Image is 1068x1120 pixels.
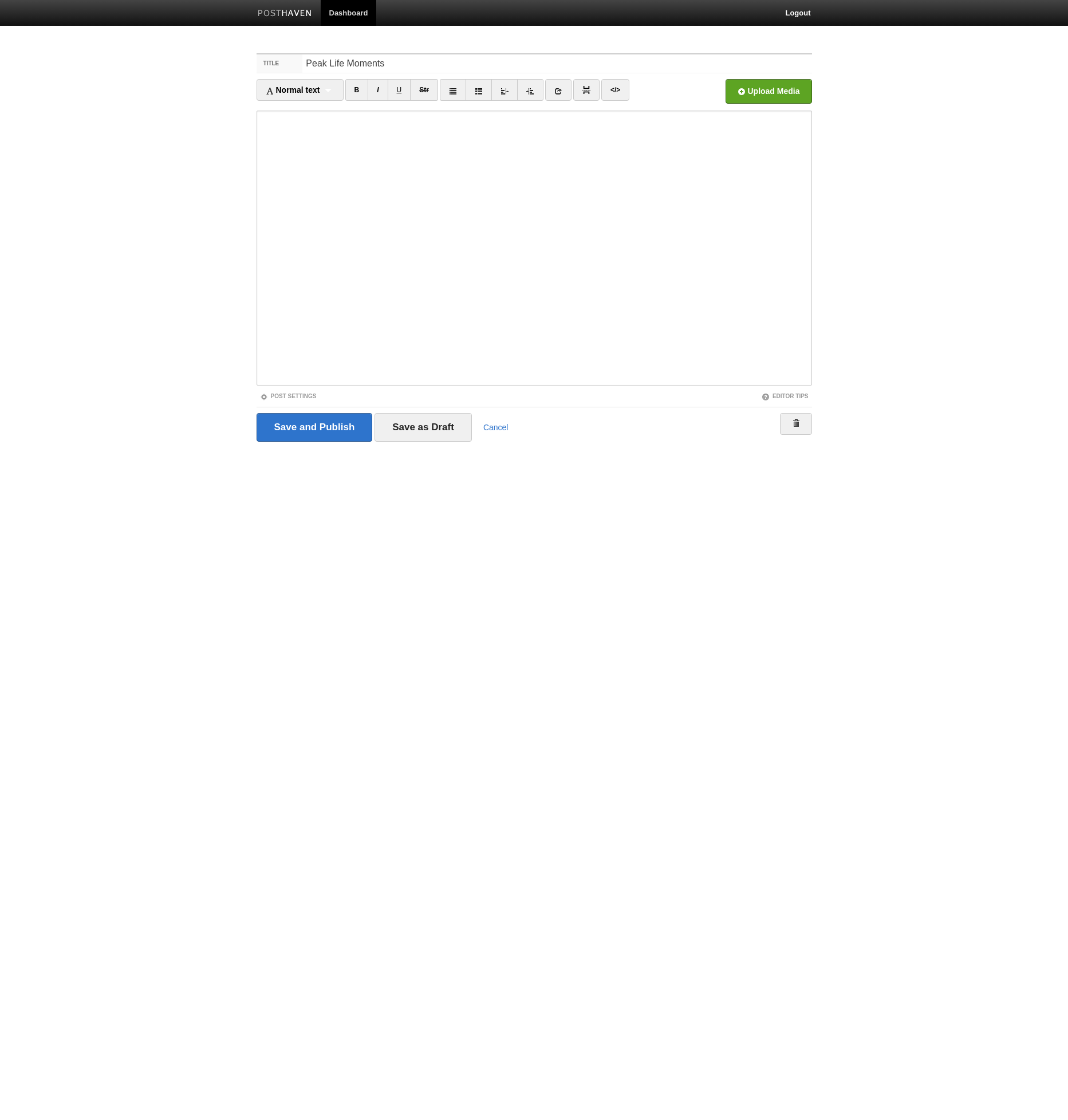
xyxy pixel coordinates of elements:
[345,79,369,101] a: B
[257,413,373,442] input: Save and Publish
[410,79,438,101] a: Str
[260,393,317,399] a: Post Settings
[266,85,320,95] span: Normal text
[601,79,629,101] a: </>
[762,393,809,399] a: Editor Tips
[483,423,509,432] a: Cancel
[368,79,388,101] a: I
[419,86,429,94] del: Str
[375,413,472,442] input: Save as Draft
[257,54,303,73] label: Title
[582,86,590,94] img: pagebreak-icon.png
[258,10,312,18] img: Posthaven-bar
[388,79,411,101] a: U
